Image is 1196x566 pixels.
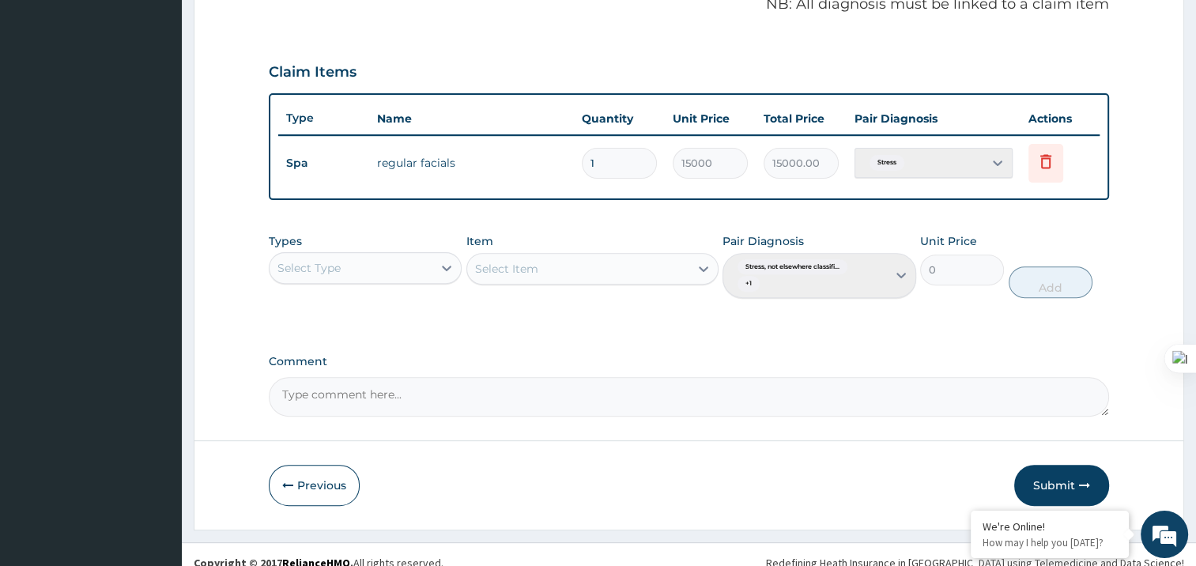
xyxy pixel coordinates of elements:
[983,519,1117,534] div: We're Online!
[92,178,218,338] span: We're online!
[920,233,977,249] label: Unit Price
[847,103,1021,134] th: Pair Diagnosis
[269,355,1109,368] label: Comment
[574,103,665,134] th: Quantity
[1021,103,1100,134] th: Actions
[29,79,64,119] img: d_794563401_company_1708531726252_794563401
[8,389,301,444] textarea: Type your message and hit 'Enter'
[259,8,297,46] div: Minimize live chat window
[369,103,574,134] th: Name
[756,103,847,134] th: Total Price
[983,536,1117,549] p: How may I help you today?
[269,235,302,248] label: Types
[269,64,357,81] h3: Claim Items
[277,260,341,276] div: Select Type
[82,89,266,109] div: Chat with us now
[369,147,574,179] td: regular facials
[723,233,804,249] label: Pair Diagnosis
[269,465,360,506] button: Previous
[1009,266,1092,298] button: Add
[665,103,756,134] th: Unit Price
[466,233,493,249] label: Item
[1014,465,1109,506] button: Submit
[278,104,369,133] th: Type
[278,149,369,178] td: Spa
